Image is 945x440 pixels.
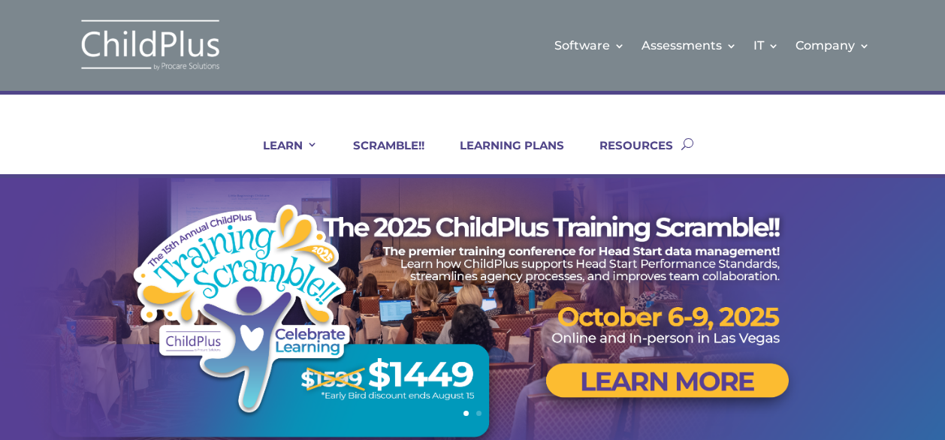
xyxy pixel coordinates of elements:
a: LEARNING PLANS [441,138,564,174]
a: RESOURCES [581,138,673,174]
a: 1 [463,411,469,416]
a: Assessments [642,15,737,76]
a: IT [753,15,779,76]
a: 2 [476,411,482,416]
a: LEARN [244,138,318,174]
a: Software [554,15,625,76]
a: Company [796,15,870,76]
a: SCRAMBLE!! [334,138,424,174]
